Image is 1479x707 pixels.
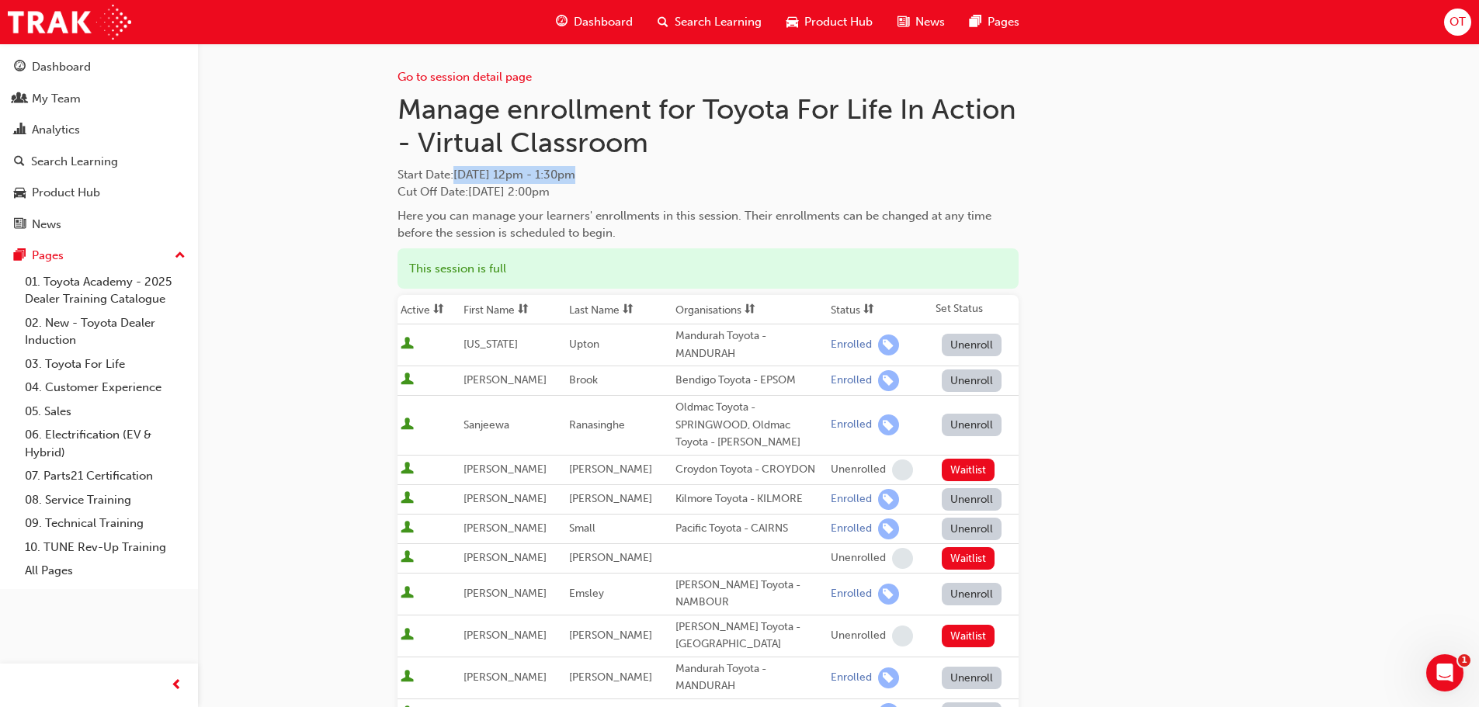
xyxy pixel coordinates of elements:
span: Brook [569,373,598,386]
div: This session is full [398,248,1019,289]
span: sorting-icon [623,303,634,317]
span: Start Date : [398,166,1019,184]
div: News [32,216,61,234]
a: My Team [6,85,192,113]
h1: Manage enrollment for Toyota For Life In Action - Virtual Classroom [398,92,1019,160]
div: Kilmore Toyota - KILMORE [675,490,825,508]
div: Enrolled [831,522,872,536]
a: 03. Toyota For Life [19,352,192,376]
a: 06. Electrification (EV & Hybrid) [19,423,192,464]
span: Product Hub [804,13,873,31]
span: search-icon [14,155,25,169]
a: car-iconProduct Hub [774,6,885,38]
span: Search Learning [675,13,762,31]
span: Pages [988,13,1019,31]
span: sorting-icon [863,303,874,317]
span: learningRecordVerb_ENROLL-icon [878,334,899,355]
a: 04. Customer Experience [19,376,192,400]
span: [PERSON_NAME] [463,587,547,600]
div: [PERSON_NAME] Toyota - NAMBOUR [675,577,825,612]
a: News [6,210,192,239]
a: guage-iconDashboard [543,6,645,38]
span: learningRecordVerb_NONE-icon [892,626,913,646]
a: 08. Service Training [19,488,192,512]
img: Trak [8,5,131,40]
span: User is active [401,462,414,477]
div: Pacific Toyota - CAIRNS [675,520,825,538]
a: 02. New - Toyota Dealer Induction [19,311,192,352]
div: [PERSON_NAME] Toyota - [GEOGRAPHIC_DATA] [675,619,825,653]
span: User is active [401,586,414,601]
span: News [915,13,945,31]
span: people-icon [14,92,26,106]
div: Product Hub [32,184,100,202]
span: Upton [569,338,599,351]
span: chart-icon [14,123,26,137]
span: [PERSON_NAME] [569,551,652,564]
span: Small [569,522,595,535]
span: sorting-icon [433,303,444,317]
span: [US_STATE] [463,338,518,351]
span: learningRecordVerb_ENROLL-icon [878,518,899,539]
a: Go to session detail page [398,70,532,84]
span: User is active [401,337,414,352]
span: [PERSON_NAME] [569,492,652,505]
a: All Pages [19,559,192,583]
a: pages-iconPages [957,6,1032,38]
div: My Team [32,90,81,108]
span: sorting-icon [745,303,755,317]
a: news-iconNews [885,6,957,38]
th: Toggle SortBy [460,295,566,324]
span: [PERSON_NAME] [463,551,547,564]
button: Unenroll [942,369,1002,392]
span: guage-icon [556,12,568,32]
span: [PERSON_NAME] [463,629,547,642]
span: OT [1449,13,1466,31]
span: User is active [401,670,414,685]
div: Search Learning [31,153,118,171]
span: User is active [401,550,414,566]
button: Unenroll [942,667,1002,689]
div: Dashboard [32,58,91,76]
span: learningRecordVerb_NONE-icon [892,459,913,480]
th: Toggle SortBy [672,295,828,324]
span: [PERSON_NAME] [569,629,652,642]
button: Unenroll [942,334,1002,356]
iframe: Intercom live chat [1426,654,1463,691]
th: Toggle SortBy [398,295,460,324]
span: [PERSON_NAME] [569,671,652,684]
th: Set Status [932,295,1019,324]
span: User is active [401,521,414,536]
button: Waitlist [942,459,995,481]
span: User is active [401,628,414,643]
span: [PERSON_NAME] [463,671,547,684]
button: Unenroll [942,518,1002,540]
span: [PERSON_NAME] [569,463,652,476]
span: sorting-icon [518,303,529,317]
span: [PERSON_NAME] [463,463,547,476]
button: Pages [6,241,192,270]
span: Dashboard [574,13,633,31]
div: Croydon Toyota - CROYDON [675,461,825,479]
span: news-icon [897,12,909,32]
a: Product Hub [6,178,192,207]
div: Unenrolled [831,629,886,643]
div: Enrolled [831,671,872,685]
button: Unenroll [942,583,1002,605]
span: search-icon [658,12,668,32]
div: Enrolled [831,373,872,388]
span: car-icon [786,12,798,32]
div: Unenrolled [831,551,886,566]
div: Bendigo Toyota - EPSOM [675,372,825,390]
button: OT [1444,9,1471,36]
div: Enrolled [831,492,872,507]
div: Enrolled [831,587,872,601]
button: Unenroll [942,414,1002,436]
button: Waitlist [942,547,995,570]
span: Emsley [569,587,604,600]
a: Dashboard [6,53,192,81]
a: Search Learning [6,147,192,176]
span: learningRecordVerb_ENROLL-icon [878,489,899,510]
span: pages-icon [14,249,26,263]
